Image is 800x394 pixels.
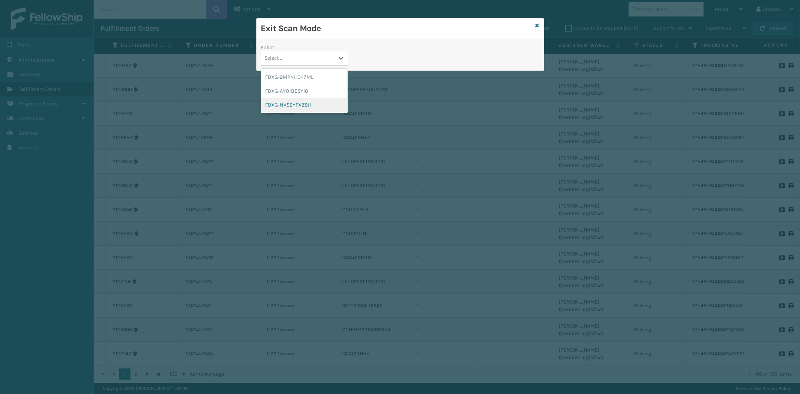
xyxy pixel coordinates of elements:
div: FDXG-2MPNHC47ML [261,70,348,84]
div: FDXG-AYO1BESYI8 [261,84,348,98]
div: FDXG-NV5EYFXZ8H [261,98,348,112]
label: Pallet [261,44,275,51]
h3: Exit Scan Mode [261,23,533,34]
div: Select... [265,54,282,62]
